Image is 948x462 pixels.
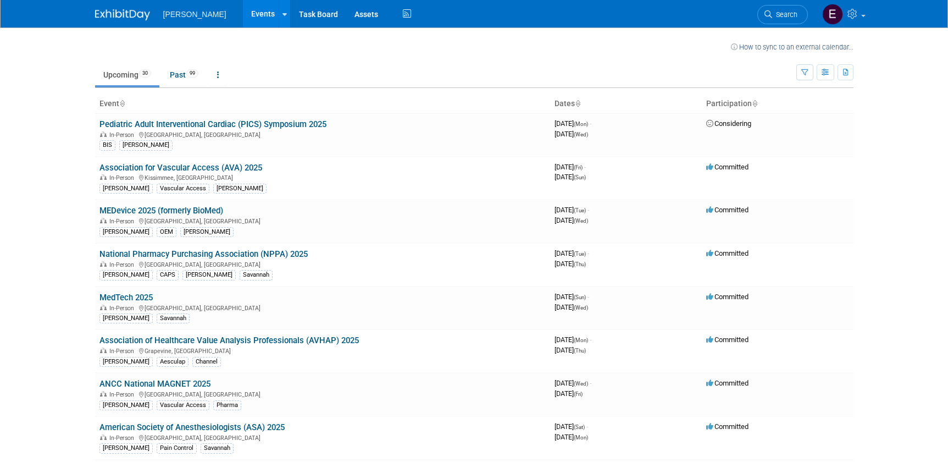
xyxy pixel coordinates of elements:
span: [DATE] [555,433,588,441]
div: OEM [157,227,176,237]
a: Association for Vascular Access (AVA) 2025 [99,163,262,173]
span: - [590,119,591,128]
img: In-Person Event [100,174,107,180]
div: [PERSON_NAME] [99,313,153,323]
div: Channel [192,357,221,367]
span: (Tue) [574,251,586,257]
span: In-Person [109,131,137,139]
span: - [587,293,589,301]
span: [DATE] [555,379,591,387]
span: - [584,163,586,171]
span: Committed [706,206,749,214]
span: - [586,422,588,431]
span: In-Person [109,261,137,268]
a: MedTech 2025 [99,293,153,302]
a: Sort by Event Name [119,99,125,108]
div: Savannah [240,270,273,280]
img: In-Person Event [100,261,107,267]
span: [DATE] [555,293,589,301]
th: Event [95,95,550,113]
span: [DATE] [555,119,591,128]
span: (Sat) [574,424,585,430]
a: ANCC National MAGNET 2025 [99,379,210,389]
span: [DATE] [555,163,586,171]
span: - [590,335,591,344]
div: Grapevine, [GEOGRAPHIC_DATA] [99,346,546,355]
img: In-Person Event [100,131,107,137]
a: Past99 [162,64,207,85]
a: Sort by Participation Type [752,99,757,108]
span: In-Person [109,391,137,398]
img: In-Person Event [100,435,107,440]
div: [GEOGRAPHIC_DATA], [GEOGRAPHIC_DATA] [99,389,546,398]
div: [PERSON_NAME] [119,140,173,150]
span: [DATE] [555,389,583,398]
span: (Wed) [574,218,588,224]
span: - [590,379,591,387]
span: [DATE] [555,249,589,257]
span: 30 [139,69,151,78]
a: Upcoming30 [95,64,159,85]
div: [PERSON_NAME] [99,400,153,410]
span: Committed [706,335,749,344]
div: [PERSON_NAME] [180,227,234,237]
span: [PERSON_NAME] [163,10,226,19]
img: In-Person Event [100,348,107,353]
a: Association of Healthcare Value Analysis Professionals (AVHAP) 2025 [99,335,359,345]
span: In-Person [109,174,137,182]
div: Savannah [157,313,190,323]
span: Considering [706,119,751,128]
div: [PERSON_NAME] [99,270,153,280]
span: (Mon) [574,337,588,343]
span: (Sun) [574,294,586,300]
span: [DATE] [555,346,586,354]
div: [PERSON_NAME] [99,227,153,237]
div: [PERSON_NAME] [99,357,153,367]
span: (Mon) [574,121,588,127]
a: National Pharmacy Purchasing Association (NPPA) 2025 [99,249,308,259]
span: [DATE] [555,422,588,431]
span: - [587,249,589,257]
div: [PERSON_NAME] [99,184,153,194]
span: (Wed) [574,131,588,137]
span: In-Person [109,348,137,355]
div: BIS [99,140,115,150]
div: Savannah [201,443,234,453]
span: - [587,206,589,214]
span: [DATE] [555,130,588,138]
th: Participation [702,95,853,113]
span: (Thu) [574,348,586,354]
span: (Fri) [574,164,583,170]
span: Search [772,10,797,19]
span: (Sun) [574,174,586,180]
div: CAPS [157,270,179,280]
div: Pain Control [157,443,197,453]
div: [GEOGRAPHIC_DATA], [GEOGRAPHIC_DATA] [99,130,546,139]
img: Emily Janik [822,4,843,25]
div: [GEOGRAPHIC_DATA], [GEOGRAPHIC_DATA] [99,433,546,442]
a: Pediatric Adult Interventional Cardiac (PICS) Symposium 2025 [99,119,326,129]
div: [PERSON_NAME] [99,443,153,453]
div: Pharma [213,400,241,410]
span: Committed [706,379,749,387]
a: MEDevice 2025 (formerly BioMed) [99,206,223,216]
span: (Fri) [574,391,583,397]
span: Committed [706,293,749,301]
span: (Tue) [574,207,586,213]
div: [GEOGRAPHIC_DATA], [GEOGRAPHIC_DATA] [99,216,546,225]
img: In-Person Event [100,305,107,310]
span: [DATE] [555,173,586,181]
img: In-Person Event [100,391,107,397]
span: [DATE] [555,206,589,214]
span: [DATE] [555,260,586,268]
a: American Society of Anesthesiologists (ASA) 2025 [99,422,285,432]
a: Sort by Start Date [575,99,580,108]
img: ExhibitDay [95,9,150,20]
th: Dates [550,95,702,113]
div: Vascular Access [157,400,209,410]
span: Committed [706,163,749,171]
div: Kissimmee, [GEOGRAPHIC_DATA] [99,173,546,182]
span: Committed [706,249,749,257]
span: In-Person [109,305,137,312]
span: (Mon) [574,435,588,441]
